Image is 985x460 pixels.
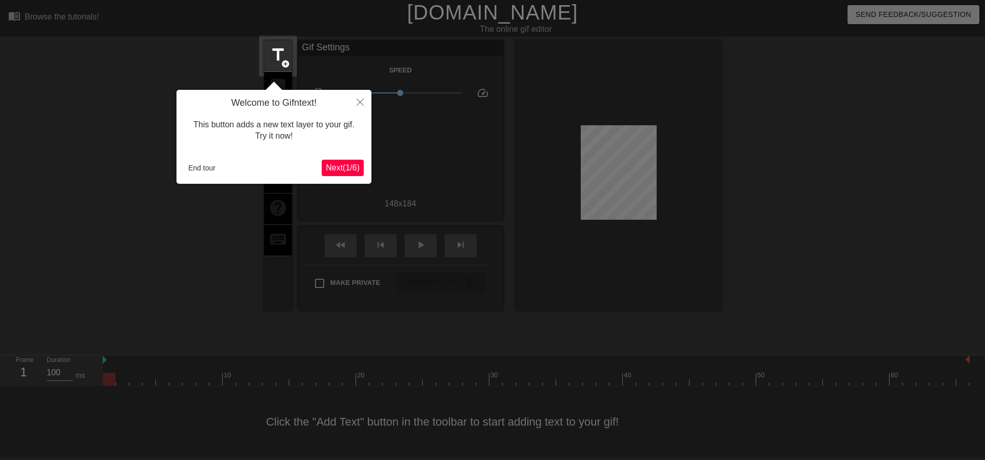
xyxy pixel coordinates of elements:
button: End tour [184,160,220,176]
button: Close [349,90,371,113]
div: This button adds a new text layer to your gif. Try it now! [184,109,364,152]
h4: Welcome to Gifntext! [184,98,364,109]
span: Next ( 1 / 6 ) [326,163,360,172]
button: Next [322,160,364,176]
